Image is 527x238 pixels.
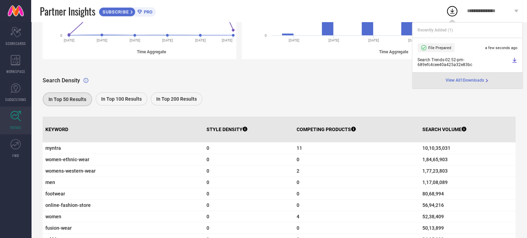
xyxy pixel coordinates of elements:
[207,180,291,185] span: 0
[289,38,299,42] text: [DATE]
[422,191,513,196] span: 80,68,994
[297,168,417,174] span: 2
[45,157,201,162] span: women-ethnic-wear
[265,34,267,37] text: 0
[207,145,291,151] span: 0
[195,38,206,42] text: [DATE]
[485,46,517,50] span: a few seconds ago
[60,34,62,37] text: 0
[207,168,291,174] span: 0
[45,202,201,208] span: online-fashion-store
[6,41,26,46] span: SCORECARDS
[99,9,131,15] span: SUBSCRIBE
[45,168,201,174] span: womens-western-wear
[43,117,204,143] th: KEYWORD
[422,145,513,151] span: 10,10,35,031
[99,6,156,17] a: SUBSCRIBEPRO
[297,214,417,219] span: 4
[368,38,379,42] text: [DATE]
[428,46,451,50] span: File Prepared
[45,145,201,151] span: myntra
[45,214,201,219] span: women
[422,214,513,219] span: 52,38,409
[207,225,291,231] span: 0
[422,127,466,132] p: SEARCH VOLUME
[6,69,25,74] span: WORKSPACE
[446,5,458,17] div: Open download list
[297,145,417,151] span: 11
[156,96,197,102] span: In Top 200 Results
[49,97,86,102] span: In Top 50 Results
[43,77,80,84] span: Search Density
[222,38,232,42] text: [DATE]
[45,180,201,185] span: men
[101,96,142,102] span: In Top 100 Results
[137,49,166,54] tspan: Time Aggregate
[512,57,517,67] a: Download
[422,157,513,162] span: 1,84,65,903
[64,38,74,42] text: [DATE]
[379,49,409,54] tspan: Time Aggregate
[422,225,513,231] span: 50,13,899
[446,78,484,83] span: View All 1 Downloads
[207,127,247,132] p: STYLE DENSITY
[142,9,152,15] span: PRO
[130,38,140,42] text: [DATE]
[297,191,417,196] span: 0
[422,202,513,208] span: 56,94,216
[408,38,419,42] text: [DATE]
[446,78,490,83] div: Open download page
[207,191,291,196] span: 0
[40,4,95,18] span: Partner Insights
[10,125,21,130] span: TRENDS
[422,180,513,185] span: 1,17,08,089
[328,38,339,42] text: [DATE]
[422,168,513,174] span: 1,77,23,803
[12,153,19,158] span: FWD
[45,225,201,231] span: fusion-wear
[297,157,417,162] span: 0
[418,28,453,33] span: Recently Added ( 1 )
[207,214,291,219] span: 0
[297,225,417,231] span: 0
[207,202,291,208] span: 0
[162,38,173,42] text: [DATE]
[297,127,356,132] p: COMPETING PRODUCTS
[446,78,490,83] a: View All1Downloads
[97,38,107,42] text: [DATE]
[418,57,510,67] span: Search Trends - 02:52-pm - 689efc4cee40a425a32e83bc
[5,97,26,102] span: SUGGESTIONS
[45,191,201,196] span: footwear
[297,202,417,208] span: 0
[207,157,291,162] span: 0
[297,180,417,185] span: 0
